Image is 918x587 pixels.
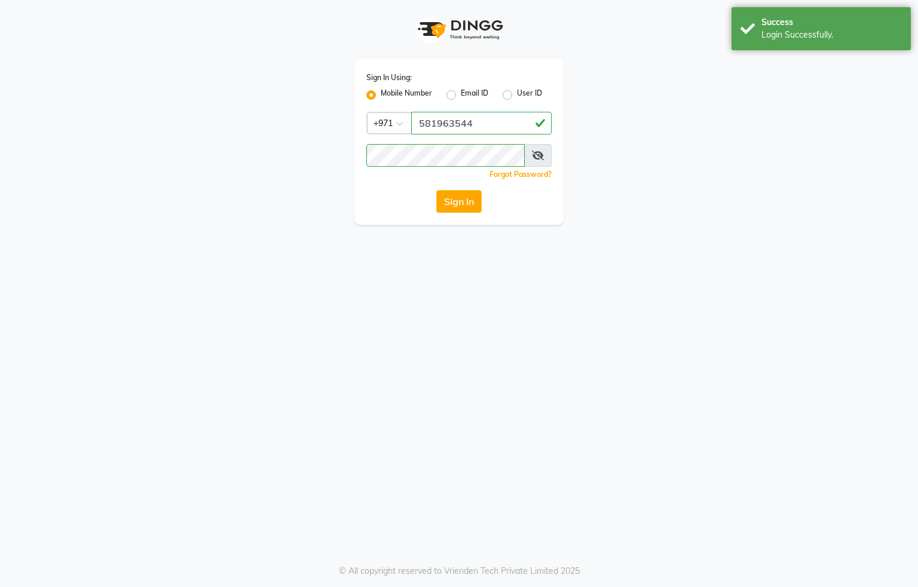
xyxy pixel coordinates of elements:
[517,88,542,102] label: User ID
[411,12,507,47] img: logo1.svg
[761,29,902,41] div: Login Successfully.
[366,72,412,83] label: Sign In Using:
[436,190,482,213] button: Sign In
[489,170,552,179] a: Forgot Password?
[411,112,552,134] input: Username
[461,88,488,102] label: Email ID
[381,88,432,102] label: Mobile Number
[761,16,902,29] div: Success
[366,144,525,167] input: Username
